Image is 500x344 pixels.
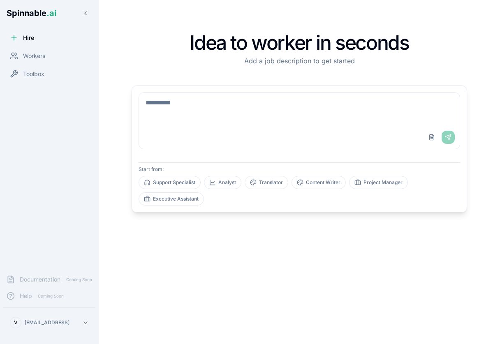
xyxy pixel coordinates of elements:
[139,166,460,173] p: Start from:
[132,56,467,66] p: Add a job description to get started
[20,292,32,300] span: Help
[139,192,204,205] button: Executive Assistant
[23,52,45,60] span: Workers
[349,176,408,189] button: Project Manager
[20,275,60,284] span: Documentation
[292,176,346,189] button: Content Writer
[7,8,56,18] span: Spinnable
[64,276,95,284] span: Coming Soon
[139,176,201,189] button: Support Specialist
[23,70,44,78] span: Toolbox
[204,176,241,189] button: Analyst
[14,319,18,326] span: V
[7,314,92,331] button: V[EMAIL_ADDRESS]
[245,176,288,189] button: Translator
[23,34,34,42] span: Hire
[35,292,66,300] span: Coming Soon
[25,319,69,326] p: [EMAIL_ADDRESS]
[132,33,467,53] h1: Idea to worker in seconds
[46,8,56,18] span: .ai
